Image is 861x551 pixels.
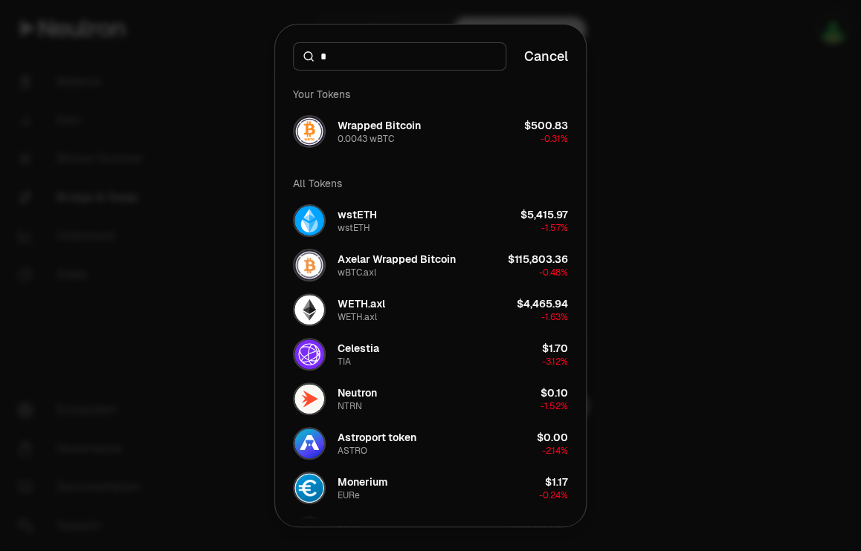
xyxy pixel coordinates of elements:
[338,519,363,534] div: eBTC
[541,385,568,400] div: $0.10
[294,473,324,503] img: EURe Logo
[338,385,377,400] div: Neutron
[294,250,324,280] img: wBTC.axl Logo
[338,222,370,234] div: wstETH
[284,169,577,198] div: All Tokens
[338,356,351,368] div: TIA
[338,118,421,133] div: Wrapped Bitcoin
[284,243,577,287] button: wBTC.axl LogoAxelar Wrapped BitcoinwBTC.axl$115,803.36-0.48%
[338,252,456,267] div: Axelar Wrapped Bitcoin
[517,296,568,311] div: $4,465.94
[508,252,568,267] div: $115,803.36
[338,296,385,311] div: WETH.axl
[284,79,577,109] div: Your Tokens
[338,430,416,445] div: Astroport token
[539,489,568,501] span: -0.24%
[294,117,324,146] img: wBTC Logo
[284,287,577,332] button: WETH.axl LogoWETH.axlWETH.axl$4,465.94-1.63%
[284,332,577,376] button: TIA LogoCelestiaTIA$1.70-3.12%
[520,207,568,222] div: $5,415.97
[541,133,568,145] span: -0.31%
[545,475,568,489] div: $1.17
[541,311,568,323] span: -1.63%
[338,267,376,278] div: wBTC.axl
[542,356,568,368] span: -3.12%
[338,311,377,323] div: WETH.axl
[541,222,568,234] span: -1.57%
[284,198,577,243] button: wstETH LogowstETHwstETH$5,415.97-1.57%
[284,376,577,421] button: NTRN LogoNeutronNTRN$0.10-1.52%
[338,133,394,145] div: 0.0043 wBTC
[294,428,324,458] img: ASTRO Logo
[542,341,568,356] div: $1.70
[294,384,324,414] img: NTRN Logo
[524,46,568,67] button: Cancel
[541,400,568,412] span: -1.52%
[338,341,379,356] div: Celestia
[542,445,568,457] span: -2.14%
[284,109,577,154] button: wBTC LogoWrapped Bitcoin0.0043 wBTC$500.83-0.31%
[338,489,360,501] div: EURe
[509,519,568,534] div: $115,933.26
[294,206,324,235] img: wstETH Logo
[338,475,387,489] div: Monerium
[539,267,568,278] span: -0.48%
[284,421,577,466] button: ASTRO LogoAstroport tokenASTRO$0.00-2.14%
[294,518,324,547] img: eBTC Logo
[338,400,362,412] div: NTRN
[338,445,367,457] div: ASTRO
[338,207,377,222] div: wstETH
[524,118,568,133] div: $500.83
[284,466,577,510] button: EURe LogoMoneriumEURe$1.17-0.24%
[294,339,324,369] img: TIA Logo
[294,295,324,325] img: WETH.axl Logo
[537,430,568,445] div: $0.00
